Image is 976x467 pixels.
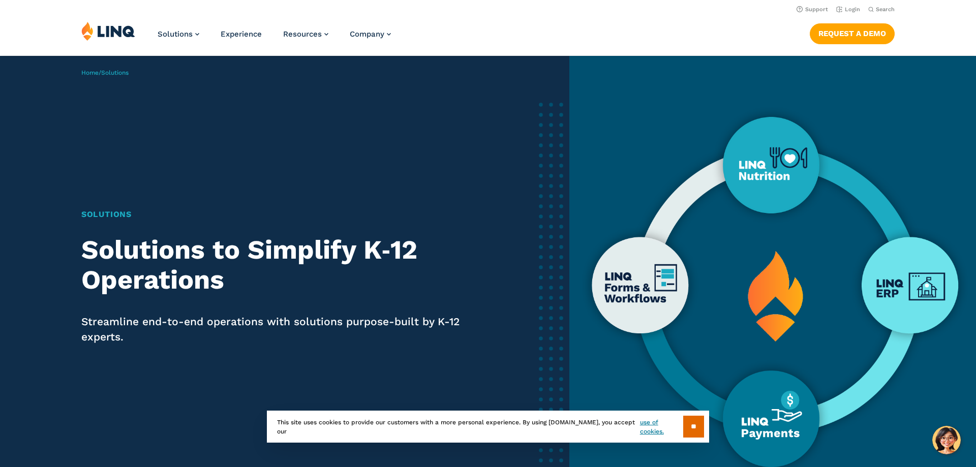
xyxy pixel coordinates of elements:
[350,29,391,39] a: Company
[810,23,895,44] a: Request a Demo
[932,426,961,454] button: Hello, have a question? Let’s chat.
[267,411,709,443] div: This site uses cookies to provide our customers with a more personal experience. By using [DOMAIN...
[810,21,895,44] nav: Button Navigation
[797,6,828,13] a: Support
[81,69,99,76] a: Home
[81,314,466,345] p: Streamline end-to-end operations with solutions purpose-built by K-12 experts.
[158,29,193,39] span: Solutions
[283,29,322,39] span: Resources
[868,6,895,13] button: Open Search Bar
[836,6,860,13] a: Login
[81,21,135,41] img: LINQ | K‑12 Software
[876,6,895,13] span: Search
[350,29,384,39] span: Company
[640,418,683,436] a: use of cookies.
[221,29,262,39] a: Experience
[81,69,129,76] span: /
[158,21,391,55] nav: Primary Navigation
[283,29,328,39] a: Resources
[81,235,466,296] h2: Solutions to Simplify K‑12 Operations
[81,208,466,221] h1: Solutions
[101,69,129,76] span: Solutions
[158,29,199,39] a: Solutions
